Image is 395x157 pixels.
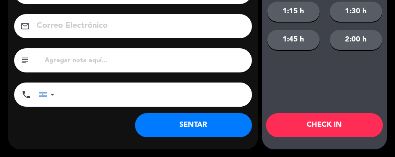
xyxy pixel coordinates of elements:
[330,2,382,22] button: 1:30 h
[135,113,252,137] button: SENTAR
[36,19,241,33] input: Correo Electrónico
[39,83,57,106] div: Argentina: +54
[266,113,383,137] button: CHECK IN
[267,2,320,22] button: 1:15 h
[267,30,320,50] button: 1:45 h
[20,21,30,31] i: email
[44,55,246,66] input: Agregar nota aquí...
[21,90,31,99] i: phone
[20,56,30,65] i: subject
[330,30,382,50] button: 2:00 h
